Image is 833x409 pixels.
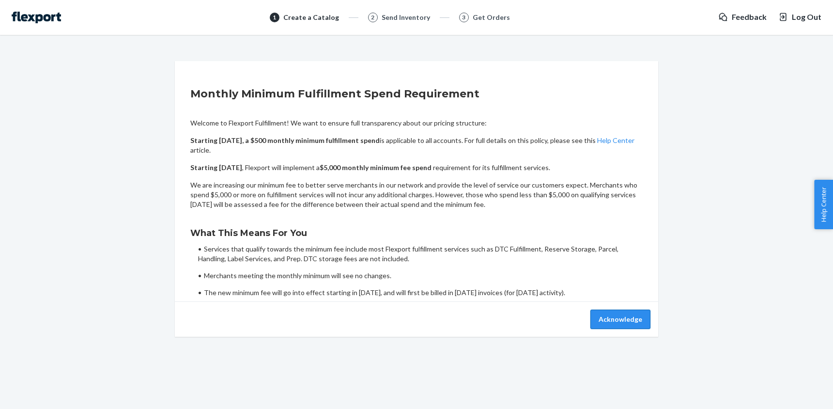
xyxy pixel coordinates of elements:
[190,136,380,144] b: Starting [DATE], a $500 monthly minimum fulfillment spend
[190,86,643,102] h2: Monthly Minimum Fulfillment Spend Requirement
[190,118,643,128] p: Welcome to Flexport Fulfillment! We want to ensure full transparency about our pricing structure:
[273,13,276,21] span: 1
[371,13,374,21] span: 2
[814,180,833,229] button: Help Center
[12,12,61,23] img: Flexport logo
[283,13,339,22] div: Create a Catalog
[190,136,643,155] p: is applicable to all accounts. For full details on this policy, please see this article.
[190,163,643,173] p: , Flexport will implement a requirement for its fulfillment services.
[198,244,643,264] li: Services that qualify towards the minimum fee include most Flexport fulfillment services such as ...
[382,13,430,22] div: Send Inventory
[462,13,465,21] span: 3
[597,136,634,144] a: Help Center
[718,12,767,23] a: Feedback
[190,180,643,209] p: We are increasing our minimum fee to better serve merchants in our network and provide the level ...
[732,12,767,23] span: Feedback
[320,163,432,172] b: $5,000 monthly minimum fee spend
[190,227,643,239] h3: What This Means For You
[198,271,643,281] li: Merchants meeting the monthly minimum will see no changes.
[190,163,242,172] b: Starting [DATE]
[198,288,643,298] li: The new minimum fee will go into effect starting in [DATE], and will first be billed in [DATE] in...
[778,12,821,23] button: Log Out
[590,310,650,329] button: Acknowledge
[473,13,510,22] div: Get Orders
[792,12,821,23] span: Log Out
